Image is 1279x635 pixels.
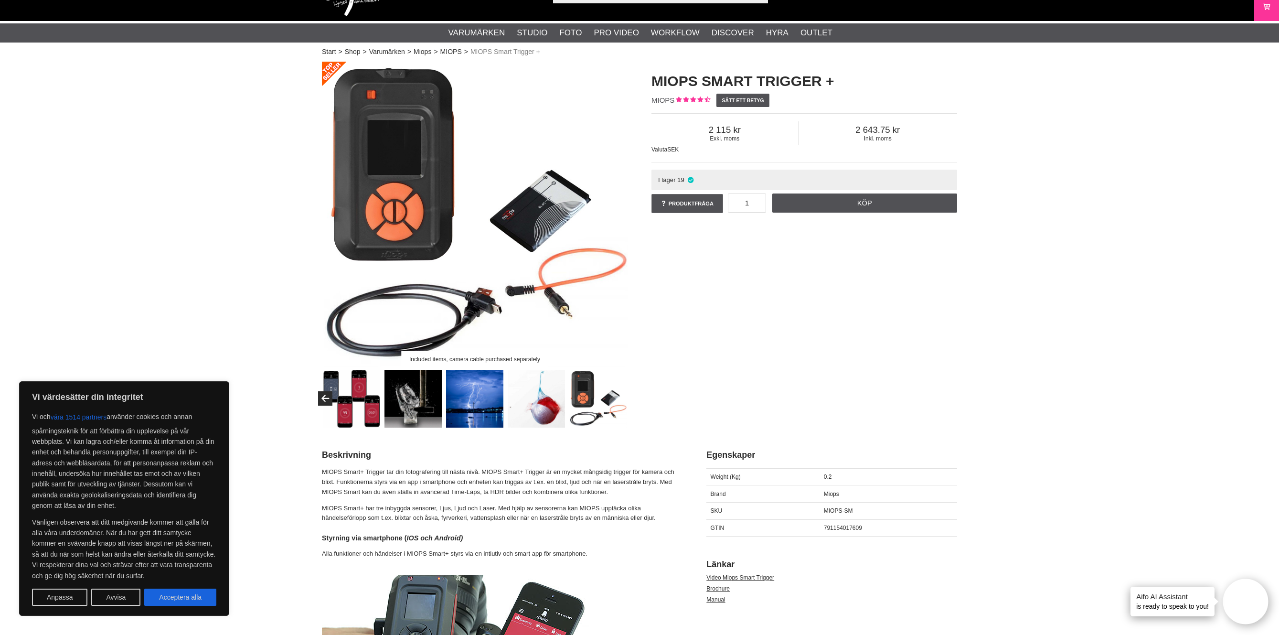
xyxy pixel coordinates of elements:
a: Workflow [651,27,700,39]
span: Valuta [651,146,667,153]
div: is ready to speak to you! [1130,587,1215,616]
a: Köp [772,194,958,213]
h1: MIOPS Smart Trigger + [651,71,957,91]
span: 19 [677,176,684,183]
a: MIOPS [440,47,462,57]
a: Start [322,47,336,57]
span: MIOPS-SM [824,507,853,514]
a: Foto [559,27,582,39]
span: Brand [711,491,726,497]
a: Manual [706,596,725,603]
span: Inkl. moms [799,135,957,142]
div: Kundbetyg: 4.50 [674,96,710,106]
button: Anpassa [32,589,87,606]
a: Shop [345,47,361,57]
span: 791154017609 [824,525,862,531]
span: 2 643.75 [799,125,957,135]
a: Included items, camera cable purchased separately [322,62,628,367]
img: Smartphone App / Bluetooth Compatible [323,370,381,428]
a: Varumärken [448,27,505,39]
img: Included items, camera cable purchased separately [569,370,627,428]
span: 2 115 [651,125,798,135]
span: GTIN [711,525,725,531]
span: SEK [667,146,679,153]
a: Video Miops Smart Trigger [706,574,774,581]
a: Produktfråga [651,194,723,213]
button: Previous [318,391,332,406]
img: Capture bright lightning strikes [446,370,504,428]
a: Sätt ett betyg [716,94,769,107]
div: Vi värdesätter din integritet [19,381,229,616]
img: Miops Smart Trigger Plus [322,62,628,367]
a: Discover [712,27,754,39]
p: Vänligen observera att ditt medgivande kommer att gälla för alla våra underdomäner. När du har ge... [32,517,216,581]
p: MIOPS Smart+ har tre inbyggda sensorer, Ljus, Ljud och Laser. Med hjälp av sensorerna kan MIOPS u... [322,504,682,524]
div: Included items, camera cable purchased separately [401,351,548,367]
span: > [362,47,366,57]
span: > [339,47,342,57]
a: Studio [517,27,547,39]
span: > [464,47,468,57]
img: MIOPS's built-in microphone can detect sound [384,370,442,428]
span: MIOPS Smart Trigger + [470,47,540,57]
a: Pro Video [594,27,639,39]
span: MIOPS [651,96,674,104]
img: MIOPS has a built-in sensor to detect [508,370,565,428]
a: Outlet [800,27,832,39]
a: Brochure [706,585,730,592]
p: Vi värdesätter din integritet [32,391,216,403]
p: Alla funktioner och händelser i MIOPS Smart+ styrs via en intiutiv och smart app för smartphone. [322,549,682,559]
em: IOS och Android) [407,534,463,542]
h2: Beskrivning [322,449,682,461]
button: våra 1514 partners [51,409,107,426]
h2: Egenskaper [706,449,957,461]
a: Hyra [766,27,789,39]
h4: Styrning via smartphone ( [322,533,682,543]
h4: Aifo AI Assistant [1136,592,1209,602]
span: I lager [658,176,676,183]
h2: Länkar [706,559,957,570]
span: Miops [824,491,839,497]
span: > [434,47,437,57]
button: Avvisa [91,589,140,606]
span: Exkl. moms [651,135,798,142]
a: Varumärken [369,47,405,57]
p: Vi och använder cookies och annan spårningsteknik för att förbättra din upplevelse på vår webbpla... [32,409,216,511]
span: SKU [711,507,723,514]
button: Acceptera alla [144,589,216,606]
span: Weight (Kg) [711,474,741,480]
i: I lager [687,176,695,183]
p: MIOPS Smart+ Trigger tar din fotografering till nästa nivå. MIOPS Smart+ Trigger är en mycket mån... [322,467,682,497]
a: Miops [414,47,431,57]
span: > [407,47,411,57]
span: 0.2 [824,474,832,480]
